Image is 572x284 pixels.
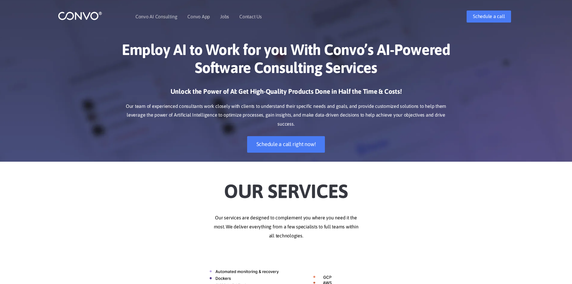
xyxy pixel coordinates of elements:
[135,14,177,19] a: Convo AI Consulting
[120,41,453,81] h1: Employ AI to Work for you With Convo’s AI-Powered Software Consulting Services
[120,87,453,100] h3: Unlock the Power of AI: Get High-Quality Products Done in Half the Time & Costs!
[247,136,325,153] a: Schedule a call right now!
[58,11,102,20] img: logo_1.png
[220,14,229,19] a: Jobs
[120,102,453,129] p: Our team of experienced consultants work closely with clients to understand their specific needs ...
[187,14,210,19] a: Convo App
[467,11,511,23] a: Schedule a call
[120,213,453,240] p: Our services are designed to complement you where you need it the most. We deliver everything fro...
[239,14,262,19] a: Contact Us
[120,171,453,204] h2: Our Services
